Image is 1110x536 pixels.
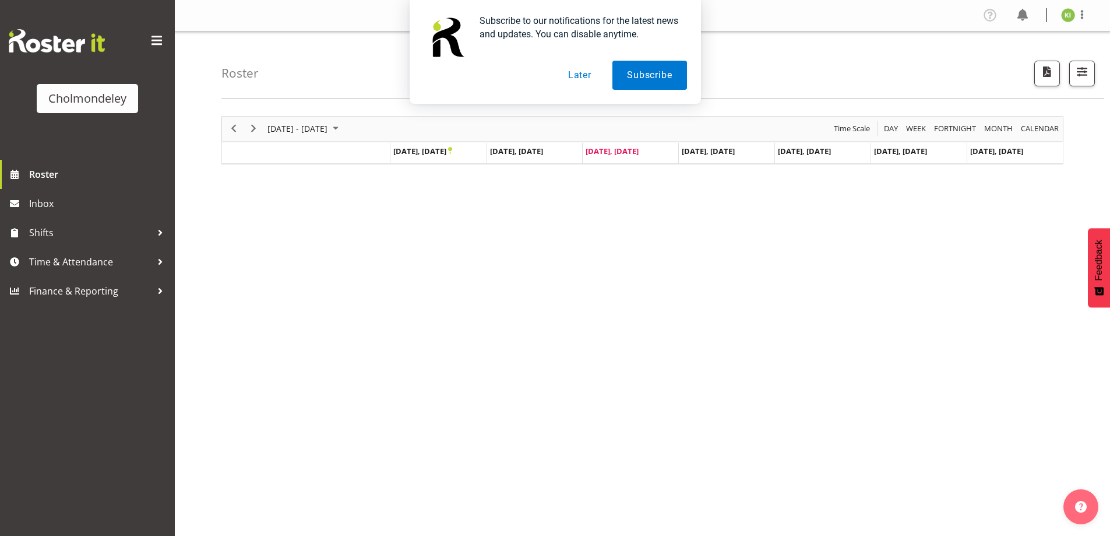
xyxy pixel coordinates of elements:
[554,61,606,90] button: Later
[490,146,543,156] span: [DATE], [DATE]
[224,117,244,141] div: previous period
[1019,121,1061,136] button: Month
[29,224,151,241] span: Shifts
[246,121,262,136] button: Next
[29,195,169,212] span: Inbox
[1088,228,1110,307] button: Feedback - Show survey
[29,253,151,271] span: Time & Attendance
[266,121,329,136] span: [DATE] - [DATE]
[932,121,978,136] button: Fortnight
[29,282,151,300] span: Finance & Reporting
[424,14,470,61] img: notification icon
[266,121,344,136] button: September 2025
[982,121,1015,136] button: Timeline Month
[29,166,169,183] span: Roster
[682,146,735,156] span: [DATE], [DATE]
[1020,121,1060,136] span: calendar
[221,116,1063,164] div: Timeline Week of September 24, 2025
[778,146,831,156] span: [DATE], [DATE]
[833,121,871,136] span: Time Scale
[970,146,1023,156] span: [DATE], [DATE]
[470,14,687,41] div: Subscribe to our notifications for the latest news and updates. You can disable anytime.
[874,146,927,156] span: [DATE], [DATE]
[586,146,639,156] span: [DATE], [DATE]
[904,121,928,136] button: Timeline Week
[883,121,899,136] span: Day
[612,61,686,90] button: Subscribe
[226,121,242,136] button: Previous
[1075,501,1087,513] img: help-xxl-2.png
[933,121,977,136] span: Fortnight
[832,121,872,136] button: Time Scale
[244,117,263,141] div: next period
[882,121,900,136] button: Timeline Day
[905,121,927,136] span: Week
[393,146,452,156] span: [DATE], [DATE]
[983,121,1014,136] span: Month
[1094,240,1104,281] span: Feedback
[263,117,346,141] div: September 22 - 28, 2025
